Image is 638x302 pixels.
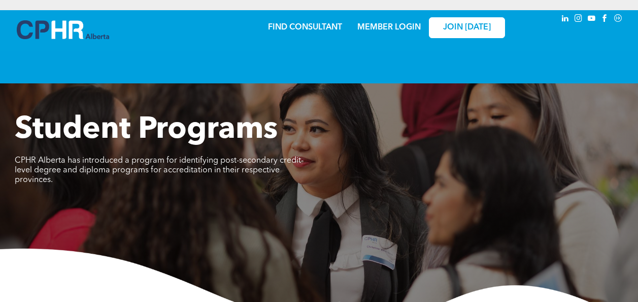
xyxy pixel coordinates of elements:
[573,13,584,26] a: instagram
[586,13,597,26] a: youtube
[560,13,571,26] a: linkedin
[15,157,304,184] span: CPHR Alberta has introduced a program for identifying post-secondary credit-level degree and dipl...
[268,23,342,32] a: FIND CONSULTANT
[429,17,505,38] a: JOIN [DATE]
[443,23,491,33] span: JOIN [DATE]
[357,23,421,32] a: MEMBER LOGIN
[613,13,624,26] a: Social network
[15,115,278,145] span: Student Programs
[599,13,611,26] a: facebook
[17,20,109,39] img: A blue and white logo for cp alberta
